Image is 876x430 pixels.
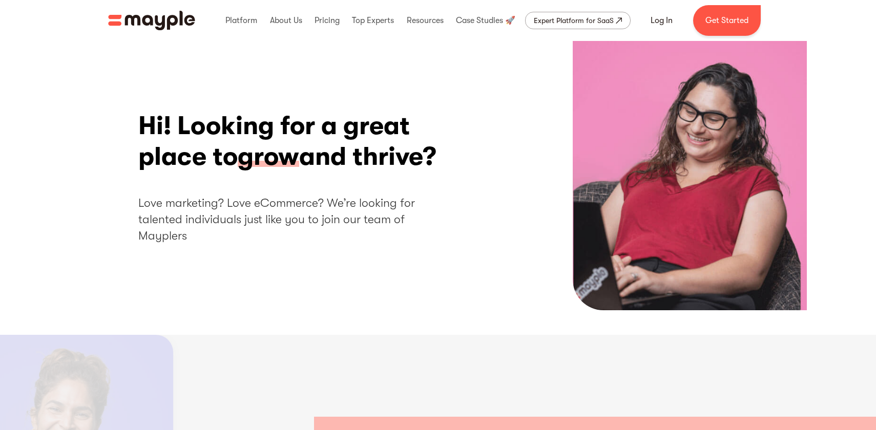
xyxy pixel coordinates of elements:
div: Expert Platform for SaaS [534,14,614,27]
div: Pricing [312,4,342,37]
div: Top Experts [349,4,397,37]
img: Mayple logo [108,11,195,30]
div: Platform [223,4,260,37]
img: Hi! Looking for a great place to grow and thrive? [573,41,807,310]
a: home [108,11,195,30]
div: About Us [267,4,305,37]
h2: Love marketing? Love eCommerce? We’re looking for talented individuals just like you to join our ... [138,195,451,245]
a: Get Started [693,5,761,36]
a: Log In [638,8,685,33]
div: Resources [404,4,446,37]
a: Expert Platform for SaaS [525,12,631,29]
h1: Hi! Looking for a great place to and thrive? [138,111,451,172]
span: grow [238,141,299,173]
